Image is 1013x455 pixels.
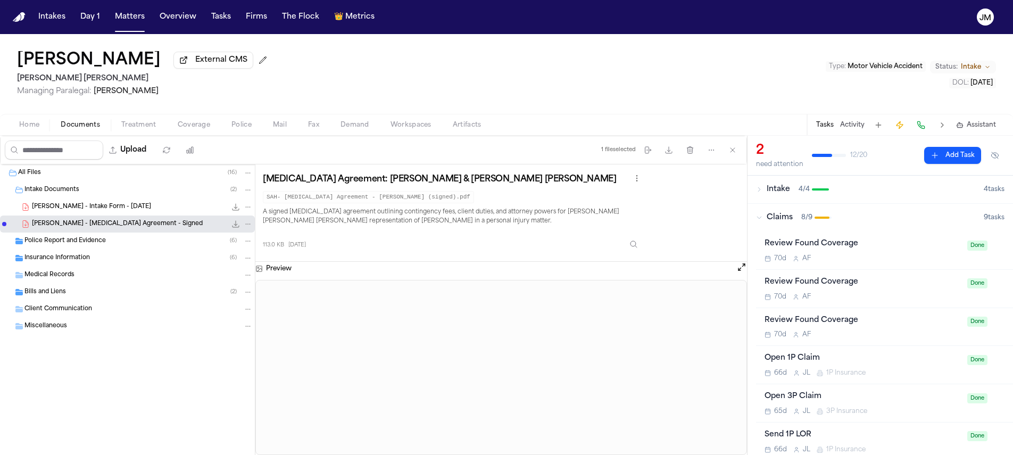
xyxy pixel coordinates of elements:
[32,203,151,212] span: [PERSON_NAME] - Intake Form - [DATE]
[952,80,969,86] span: DOL :
[748,204,1013,231] button: Claims8/99tasks
[949,78,996,88] button: Edit DOL: 2025-07-12
[802,293,811,301] span: A F
[308,121,319,129] span: Fax
[736,262,747,276] button: Open preview
[816,121,834,129] button: Tasks
[34,7,70,27] a: Intakes
[935,63,958,71] span: Status:
[230,289,237,295] span: ( 2 )
[801,213,812,222] span: 8 / 9
[967,278,987,288] span: Done
[840,121,865,129] button: Activity
[967,355,987,365] span: Done
[391,121,431,129] span: Workspaces
[61,121,100,129] span: Documents
[94,87,159,95] span: [PERSON_NAME]
[767,184,790,195] span: Intake
[17,87,92,95] span: Managing Paralegal:
[984,185,1004,194] span: 4 task s
[774,445,787,454] span: 66d
[24,237,106,246] span: Police Report and Evidence
[765,276,961,288] div: Review Found Coverage
[756,231,1013,270] div: Open task: Review Found Coverage
[228,170,237,176] span: ( 16 )
[826,407,867,416] span: 3P Insurance
[829,63,846,70] span: Type :
[774,330,786,339] span: 70d
[756,384,1013,423] div: Open task: Open 3P Claim
[924,147,981,164] button: Add Task
[207,7,235,27] button: Tasks
[230,219,241,229] button: Download S. Warner - Retainer Agreement - Signed
[13,12,26,22] img: Finch Logo
[765,315,961,327] div: Review Found Coverage
[756,160,803,169] div: need attention
[230,202,241,212] button: Download S. Warner - Intake Form - 7.17.25
[155,7,201,27] button: Overview
[195,55,247,65] span: External CMS
[256,280,746,454] iframe: S. Warner - Retainer Agreement - Signed
[263,191,474,203] code: SAH- [MEDICAL_DATA] Agreement - [PERSON_NAME] (signed).pdf
[19,121,39,129] span: Home
[956,121,996,129] button: Assistant
[765,352,961,365] div: Open 1P Claim
[756,346,1013,384] div: Open task: Open 1P Claim
[273,121,287,129] span: Mail
[799,185,810,194] span: 4 / 4
[826,61,926,72] button: Edit Type: Motor Vehicle Accident
[802,330,811,339] span: A F
[330,7,379,27] a: crownMetrics
[17,72,271,85] h2: [PERSON_NAME] [PERSON_NAME]
[967,241,987,251] span: Done
[967,121,996,129] span: Assistant
[756,142,803,159] div: 2
[803,369,810,377] span: J L
[756,270,1013,308] div: Open task: Review Found Coverage
[930,61,996,73] button: Change status from Intake
[871,118,886,133] button: Add Task
[17,51,161,70] button: Edit matter name
[230,255,237,261] span: ( 6 )
[5,140,103,160] input: Search files
[242,7,271,27] button: Firms
[765,391,961,403] div: Open 3P Claim
[111,7,149,27] button: Matters
[24,305,92,314] span: Client Communication
[230,238,237,244] span: ( 6 )
[178,121,210,129] span: Coverage
[985,147,1004,164] button: Hide completed tasks (⌘⇧H)
[341,121,369,129] span: Demand
[774,254,786,263] span: 70d
[601,146,636,153] div: 1 file selected
[278,7,323,27] button: The Flock
[765,429,961,441] div: Send 1P LOR
[748,176,1013,203] button: Intake4/44tasks
[848,63,923,70] span: Motor Vehicle Accident
[826,445,866,454] span: 1P Insurance
[288,241,306,249] span: [DATE]
[17,51,161,70] h1: [PERSON_NAME]
[914,118,928,133] button: Make a Call
[173,52,253,69] button: External CMS
[756,308,1013,346] div: Open task: Review Found Coverage
[263,208,643,227] p: A signed [MEDICAL_DATA] agreement outlining contingency fees, client duties, and attorney powers ...
[826,369,866,377] span: 1P Insurance
[765,238,961,250] div: Review Found Coverage
[230,187,237,193] span: ( 2 )
[892,118,907,133] button: Create Immediate Task
[24,254,90,263] span: Insurance Information
[32,220,203,229] span: [PERSON_NAME] - [MEDICAL_DATA] Agreement - Signed
[103,140,153,160] button: Upload
[24,186,79,195] span: Intake Documents
[266,264,292,273] h3: Preview
[24,288,66,297] span: Bills and Liens
[850,151,867,160] span: 12 / 20
[774,369,787,377] span: 66d
[76,7,104,27] button: Day 1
